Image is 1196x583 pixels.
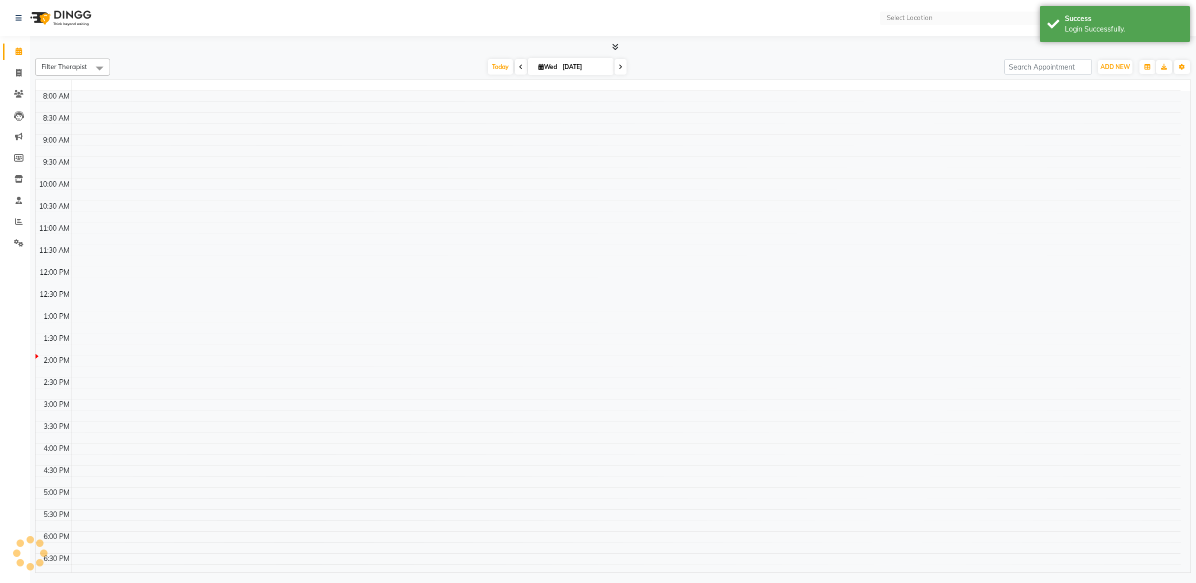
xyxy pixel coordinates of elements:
button: ADD NEW [1098,60,1132,74]
span: Today [488,59,513,75]
input: 2025-09-03 [559,60,610,75]
div: 6:00 PM [42,531,72,542]
div: 12:00 PM [38,267,72,278]
input: Search Appointment [1004,59,1092,75]
span: ADD NEW [1100,63,1130,71]
img: logo [26,4,94,32]
div: 11:00 AM [37,223,72,234]
span: Filter Therapist [42,63,87,71]
div: 9:30 AM [41,157,72,168]
div: 2:00 PM [42,355,72,366]
div: Success [1065,14,1182,24]
div: 12:30 PM [38,289,72,300]
div: 5:00 PM [42,487,72,498]
div: 8:30 AM [41,113,72,124]
div: 1:30 PM [42,333,72,344]
div: 10:00 AM [37,179,72,190]
div: Select Location [887,13,933,23]
div: 5:30 PM [42,509,72,520]
div: 8:00 AM [41,91,72,102]
div: 1:00 PM [42,311,72,322]
div: 2:30 PM [42,377,72,388]
div: 4:30 PM [42,465,72,476]
div: Login Successfully. [1065,24,1182,35]
div: 11:30 AM [37,245,72,256]
div: 10:30 AM [37,201,72,212]
span: Wed [536,63,559,71]
div: 3:30 PM [42,421,72,432]
div: 4:00 PM [42,443,72,454]
div: 9:00 AM [41,135,72,146]
div: 3:00 PM [42,399,72,410]
div: 6:30 PM [42,553,72,564]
